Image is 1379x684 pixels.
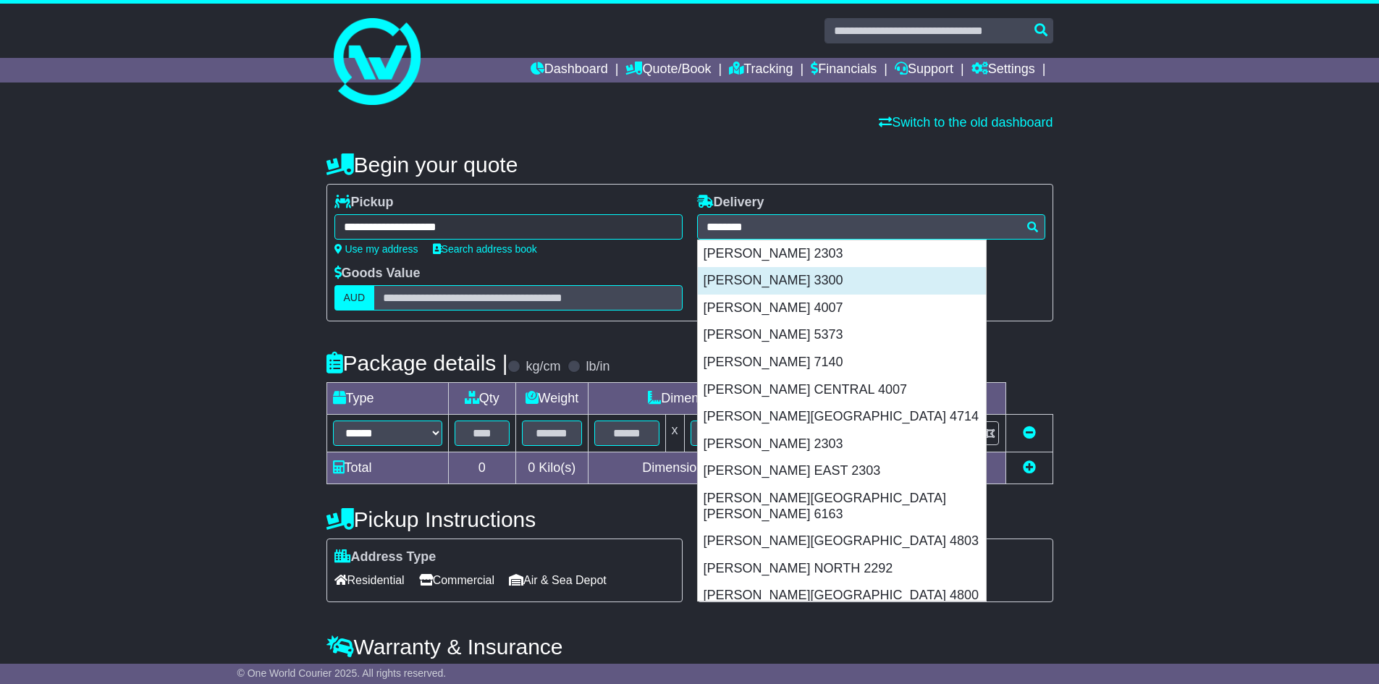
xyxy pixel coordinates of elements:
label: kg/cm [526,359,560,375]
span: Commercial [419,569,494,591]
h4: Warranty & Insurance [326,635,1053,659]
a: Support [895,58,953,83]
td: 0 [448,452,515,484]
div: [PERSON_NAME][GEOGRAPHIC_DATA][PERSON_NAME] 6163 [698,485,986,528]
div: [PERSON_NAME] 5373 [698,321,986,349]
td: Qty [448,383,515,415]
a: Remove this item [1023,426,1036,440]
h4: Begin your quote [326,153,1053,177]
td: Total [326,452,448,484]
typeahead: Please provide city [697,214,1045,240]
td: Kilo(s) [515,452,589,484]
span: 0 [528,460,535,475]
td: Dimensions in Centimetre(s) [589,452,857,484]
div: [PERSON_NAME] CENTRAL 4007 [698,376,986,404]
a: Tracking [729,58,793,83]
h4: Package details | [326,351,508,375]
div: [PERSON_NAME] EAST 2303 [698,457,986,485]
div: [PERSON_NAME] NORTH 2292 [698,555,986,583]
label: Pickup [334,195,394,211]
a: Quote/Book [625,58,711,83]
div: [PERSON_NAME][GEOGRAPHIC_DATA] 4803 [698,528,986,555]
td: Weight [515,383,589,415]
span: © One World Courier 2025. All rights reserved. [237,667,447,679]
div: [PERSON_NAME] 2303 [698,431,986,458]
a: Use my address [334,243,418,255]
label: lb/in [586,359,610,375]
label: Goods Value [334,266,421,282]
span: Air & Sea Depot [509,569,607,591]
label: Address Type [334,549,437,565]
div: [PERSON_NAME] 2303 [698,240,986,268]
a: Add new item [1023,460,1036,475]
div: [PERSON_NAME] 3300 [698,267,986,295]
a: Switch to the old dashboard [879,115,1053,130]
td: x [665,415,684,452]
td: Dimensions (L x W x H) [589,383,857,415]
label: Delivery [697,195,764,211]
a: Search address book [433,243,537,255]
a: Dashboard [531,58,608,83]
div: [PERSON_NAME] 4007 [698,295,986,322]
div: [PERSON_NAME][GEOGRAPHIC_DATA] 4800 [698,582,986,609]
label: AUD [334,285,375,311]
a: Settings [971,58,1035,83]
div: [PERSON_NAME][GEOGRAPHIC_DATA] 4714 [698,403,986,431]
a: Financials [811,58,877,83]
div: [PERSON_NAME] 7140 [698,349,986,376]
td: Type [326,383,448,415]
h4: Pickup Instructions [326,507,683,531]
span: Residential [334,569,405,591]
